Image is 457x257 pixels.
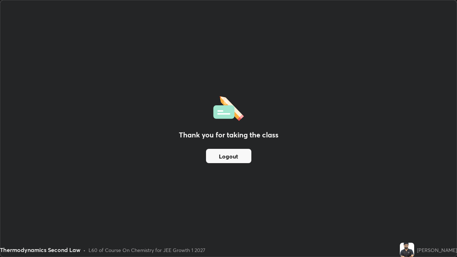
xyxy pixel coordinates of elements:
[417,246,457,254] div: [PERSON_NAME]
[400,243,414,257] img: cf491ae460674f9490001725c6d479a7.jpg
[206,149,251,163] button: Logout
[213,94,244,121] img: offlineFeedback.1438e8b3.svg
[179,130,278,140] h2: Thank you for taking the class
[83,246,86,254] div: •
[89,246,205,254] div: L60 of Course On Chemistry for JEE Growth 1 2027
